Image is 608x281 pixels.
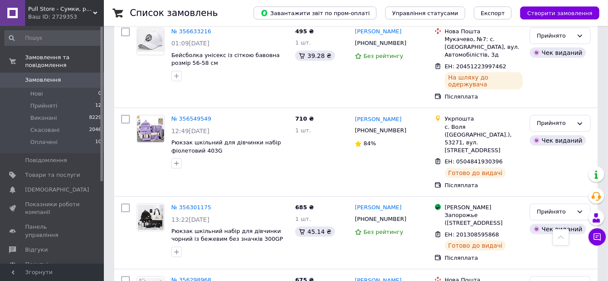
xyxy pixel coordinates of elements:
[30,90,43,98] span: Нові
[445,63,506,70] span: ЕН: 20451223997462
[171,128,209,134] span: 12:49[DATE]
[171,216,209,223] span: 13:22[DATE]
[530,224,586,234] div: Чек виданий
[25,156,67,164] span: Повідомлення
[171,52,280,67] a: Бейсболка унісекс із сіткою бавовна розмір 56-58 см
[530,135,586,146] div: Чек виданий
[30,102,57,110] span: Прийняті
[445,204,523,211] div: [PERSON_NAME]
[295,227,335,237] div: 45.14 ₴
[30,138,58,146] span: Оплачені
[445,72,523,89] div: На шляху до одержувача
[261,9,370,17] span: Завантажити звіт по пром-оплаті
[171,228,283,243] a: Рюкзак шкільний набір для дівчинки чорний із бежевим без значків 300GP
[25,246,48,254] span: Відгуки
[445,168,506,178] div: Готово до видачі
[364,53,403,59] span: Без рейтингу
[30,114,57,122] span: Виконані
[355,28,402,36] a: [PERSON_NAME]
[295,39,311,46] span: 1 шт.
[25,223,80,239] span: Панель управління
[28,13,104,21] div: Ваш ID: 2729353
[4,30,102,46] input: Пошук
[537,119,573,128] div: Прийнято
[481,10,505,16] span: Експорт
[171,28,211,35] a: № 356633216
[445,158,503,165] span: ЕН: 0504841930396
[295,127,311,134] span: 1 шт.
[445,254,523,262] div: Післяплата
[295,51,335,61] div: 39.28 ₴
[171,40,209,47] span: 01:09[DATE]
[295,204,314,211] span: 685 ₴
[445,123,523,155] div: с. Воля ([GEOGRAPHIC_DATA].), 53271, вул. [STREET_ADDRESS]
[95,138,101,146] span: 10
[385,6,465,19] button: Управління статусами
[445,182,523,189] div: Післяплата
[254,6,376,19] button: Завантажити звіт по пром-оплаті
[25,54,104,69] span: Замовлення та повідомлення
[353,214,408,225] div: [PHONE_NUMBER]
[537,208,573,217] div: Прийнято
[137,116,164,142] img: Фото товару
[30,126,60,134] span: Скасовані
[295,115,314,122] span: 710 ₴
[137,28,164,55] a: Фото товару
[353,125,408,136] div: [PHONE_NUMBER]
[445,115,523,123] div: Укрпошта
[364,229,403,235] span: Без рейтингу
[445,211,523,227] div: Запорожье ([STREET_ADDRESS]
[171,115,211,122] a: № 356549549
[25,201,80,216] span: Показники роботи компанії
[95,102,101,110] span: 12
[445,240,506,251] div: Готово до видачі
[171,204,211,211] a: № 356301175
[530,48,586,58] div: Чек виданий
[89,114,101,122] span: 8229
[445,93,523,101] div: Післяплата
[445,28,523,35] div: Нова Пошта
[445,231,499,238] span: ЕН: 201308595868
[520,6,599,19] button: Створити замовлення
[137,29,164,54] img: Фото товару
[474,6,512,19] button: Експорт
[137,115,164,143] a: Фото товару
[445,35,523,59] div: Мукачево, №7: с. [GEOGRAPHIC_DATA], вул. Автомобілістів, 3д
[295,216,311,222] span: 1 шт.
[364,140,376,147] span: 84%
[25,171,80,179] span: Товари та послуги
[25,76,61,84] span: Замовлення
[589,228,606,246] button: Чат з покупцем
[353,38,408,49] div: [PHONE_NUMBER]
[511,10,599,16] a: Створити замовлення
[392,10,458,16] span: Управління статусами
[89,126,101,134] span: 2046
[25,261,48,268] span: Покупці
[527,10,592,16] span: Створити замовлення
[25,186,89,194] span: [DEMOGRAPHIC_DATA]
[355,115,402,124] a: [PERSON_NAME]
[28,5,93,13] span: Pull Store - Cумки, рюкзаки, шапки та інші аксесуари
[137,205,164,230] img: Фото товару
[537,32,573,41] div: Прийнято
[295,28,314,35] span: 495 ₴
[171,139,281,154] a: Рюкзак шкільний для дівчинки набір фіолетовий 403G
[98,90,101,98] span: 0
[355,204,402,212] a: [PERSON_NAME]
[137,204,164,231] a: Фото товару
[130,8,218,18] h1: Список замовлень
